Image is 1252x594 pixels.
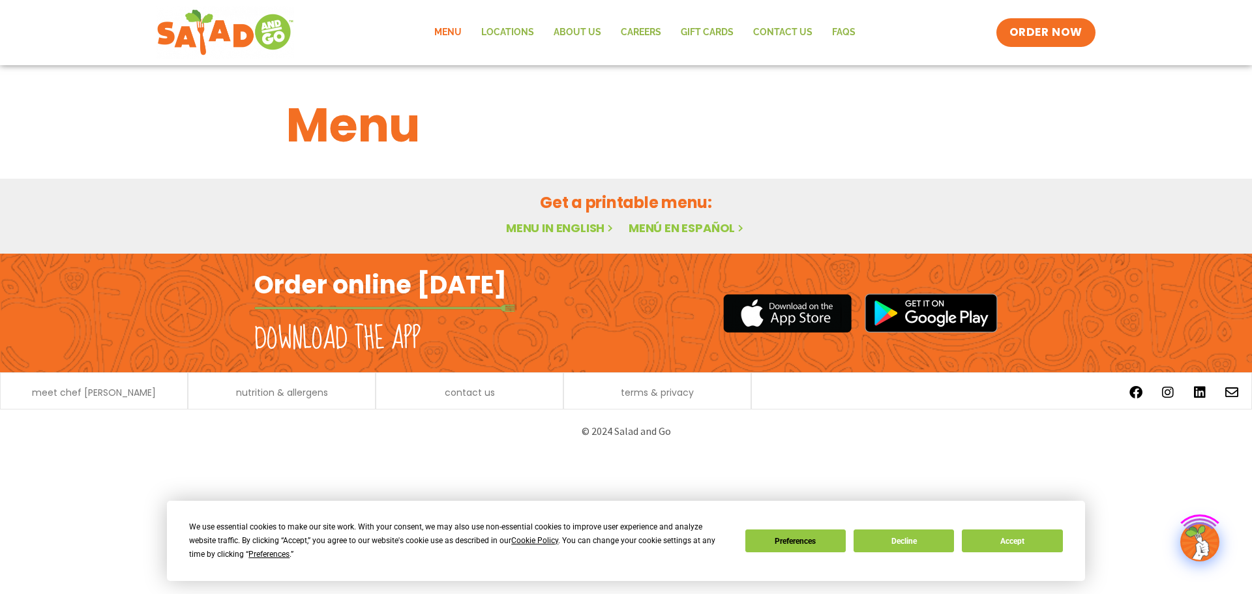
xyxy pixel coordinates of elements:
[156,7,294,59] img: new-SAG-logo-768×292
[1009,25,1082,40] span: ORDER NOW
[629,220,746,236] a: Menú en español
[544,18,611,48] a: About Us
[254,269,507,301] h2: Order online [DATE]
[962,529,1062,552] button: Accept
[261,423,991,440] p: © 2024 Salad and Go
[621,388,694,397] a: terms & privacy
[471,18,544,48] a: Locations
[743,18,822,48] a: Contact Us
[506,220,616,236] a: Menu in English
[425,18,865,48] nav: Menu
[996,18,1095,47] a: ORDER NOW
[286,191,966,214] h2: Get a printable menu:
[248,550,290,559] span: Preferences
[854,529,954,552] button: Decline
[745,529,846,552] button: Preferences
[254,321,421,357] h2: Download the app
[671,18,743,48] a: GIFT CARDS
[254,304,515,312] img: fork
[189,520,729,561] div: We use essential cookies to make our site work. With your consent, we may also use non-essential ...
[611,18,671,48] a: Careers
[822,18,865,48] a: FAQs
[286,90,966,160] h1: Menu
[865,293,998,333] img: google_play
[723,292,852,334] img: appstore
[445,388,495,397] a: contact us
[167,501,1085,581] div: Cookie Consent Prompt
[425,18,471,48] a: Menu
[32,388,156,397] a: meet chef [PERSON_NAME]
[511,536,558,545] span: Cookie Policy
[236,388,328,397] a: nutrition & allergens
